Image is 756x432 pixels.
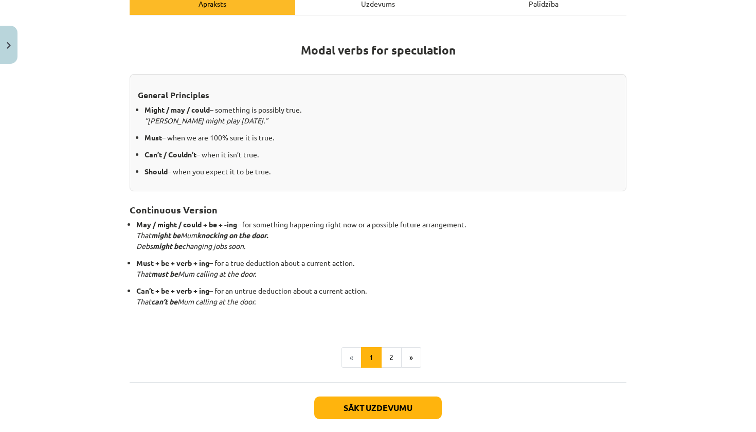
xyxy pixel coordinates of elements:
strong: might be [153,241,182,250]
button: 2 [381,347,402,368]
em: That Mum [136,230,268,240]
strong: must be [151,269,178,278]
em: That Mum calling at the door. [136,269,256,278]
em: That Mum calling at the door. [136,297,256,306]
p: – for something happening right now or a possible future arrangement. [136,219,626,251]
em: Debs changing jobs soon. [136,241,245,250]
em: “[PERSON_NAME] might play [DATE].” [145,116,268,125]
p: – for an untrue deduction about a current action. [136,285,626,307]
strong: might be [151,230,181,240]
p: – when you expect it to be true. [145,166,618,177]
strong: Modal verbs for speculation [301,43,456,58]
strong: General Principles [138,89,209,100]
strong: Should [145,167,168,176]
strong: Must + be + verb + ing [136,258,209,267]
strong: Continuous Version [130,204,218,215]
button: 1 [361,347,382,368]
strong: can’t be [151,297,177,306]
p: – something is possibly true. [145,104,618,126]
strong: knocking on the door. [197,230,268,240]
strong: May / might / could + be + -ing [136,220,237,229]
p: – when it isn’t true. [145,149,618,160]
strong: Might / may / could [145,105,210,114]
img: icon-close-lesson-0947bae3869378f0d4975bcd49f059093ad1ed9edebbc8119c70593378902aed.svg [7,42,11,49]
strong: Must [145,133,162,142]
p: – when we are 100% sure it is true. [145,132,618,143]
strong: Can’t + be + verb + ing [136,286,209,295]
strong: Can’t / Couldn’t [145,150,196,159]
button: Sākt uzdevumu [314,397,442,419]
nav: Page navigation example [130,347,626,368]
p: – for a true deduction about a current action. [136,258,626,279]
button: » [401,347,421,368]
